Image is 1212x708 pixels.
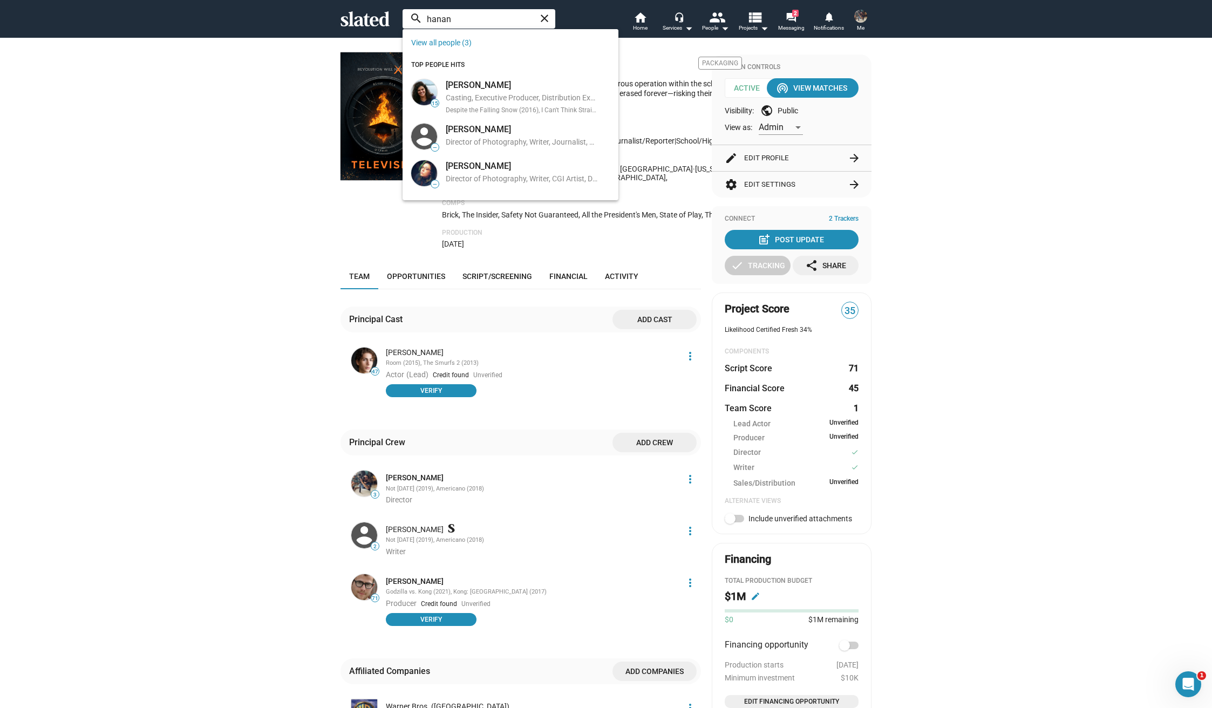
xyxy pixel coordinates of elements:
p: Comps [442,199,742,208]
div: TOP PEOPLE HITS [403,57,618,74]
button: Add crew [612,433,697,452]
span: Home [633,22,648,35]
span: 71 [371,595,379,602]
span: Writer [386,547,406,556]
span: Financial [549,272,588,281]
div: Post Update [760,230,824,249]
span: Active [725,78,777,98]
div: Alternate Views [725,497,859,506]
div: View Matches [778,78,847,98]
span: Unverified [829,433,859,443]
mat-icon: edit [751,591,760,601]
span: Add companies [621,662,688,681]
span: Edit Financing Opportunity [729,696,854,707]
span: Unverified [829,478,859,488]
div: [PERSON_NAME] [446,79,597,91]
span: Producer [386,599,417,608]
dt: Financial Score [725,383,785,394]
span: [DATE] [442,240,464,248]
span: View as: [725,122,752,133]
button: Tracking [725,256,791,275]
a: 2Messaging [772,11,810,35]
span: Packaging [698,57,742,70]
mat-icon: forum [786,12,796,22]
div: Total Production budget [725,577,859,586]
div: Not [DATE] (2019), Americano (2018) [386,485,677,493]
button: Verify [386,613,476,626]
button: Edit Profile [725,145,859,171]
a: Opportunities [378,263,454,289]
span: | [675,137,676,145]
span: Unverified [829,419,859,429]
span: Me [857,22,864,35]
span: — [431,181,439,187]
mat-icon: headset_mic [674,12,684,22]
span: Financing opportunity [725,639,808,652]
a: Script/Screening [454,263,541,289]
span: Activity [605,272,638,281]
img: TELEVISED [341,52,427,180]
mat-icon: home [634,11,646,24]
mat-icon: post_add [758,233,771,246]
span: Projects [739,22,768,35]
button: Tim ViolaMe [848,8,874,36]
div: Affiliated Companies [349,665,434,677]
button: Share [793,256,859,275]
span: Add crew [621,433,688,452]
div: [PERSON_NAME] [446,124,597,135]
span: Writer [733,462,754,474]
div: Room (2015), The Smurfs 2 (2013) [386,359,677,367]
span: — [431,145,439,151]
dt: Team Score [725,403,772,414]
span: Script/Screening [462,272,532,281]
div: Despite the Falling Snow (2016), I Can't Think Straight (2008) [446,106,597,115]
mat-icon: people [709,9,725,25]
img: Tim Viola [351,471,377,496]
span: Production starts [725,661,784,669]
span: school/high school [676,137,742,145]
mat-icon: check [851,447,859,458]
mat-icon: arrow_forward [848,152,861,165]
span: 3 [371,492,379,498]
mat-icon: more_vert [684,350,697,363]
button: Add companies [612,662,697,681]
a: [PERSON_NAME] [386,473,444,483]
mat-icon: settings [725,178,738,191]
span: 2 [371,543,379,550]
span: Director [733,447,761,459]
button: People [697,11,734,35]
mat-icon: view_list [747,9,762,25]
mat-icon: more_vert [684,576,697,589]
mat-icon: notifications [823,11,834,22]
button: Verify [386,384,476,397]
div: Director of Photography, Writer, CGI Artist, Director, Editor | [GEOGRAPHIC_DATA], [GEOGRAPHIC_DA... [446,174,597,185]
img: Tim Viola [854,10,867,23]
img: Jacob Tremblay [351,348,377,373]
button: Projects [734,11,772,35]
span: journalism/journalist/reporter [567,137,675,145]
button: Post Update [725,230,859,249]
span: Credit found [421,600,457,608]
span: 35 [842,304,858,318]
span: Add cast [621,310,688,329]
span: Credit found [433,371,469,379]
span: 47 [371,369,379,375]
dt: Script Score [725,363,772,374]
div: Director of Photography, Writer, Journalist, Director, Producer | [GEOGRAPHIC_DATA], [GEOGRAPHIC_... [446,137,597,148]
mat-icon: share [805,259,818,272]
mat-icon: arrow_drop_down [758,22,771,35]
div: Principal Cast [349,314,407,325]
div: Share [805,256,846,275]
span: Sales/Distribution [733,478,795,488]
div: Tracking [731,256,785,275]
span: · [693,165,695,173]
span: Verify [392,385,470,396]
span: (Lead) [406,370,428,379]
mat-icon: edit [725,152,738,165]
button: Open add or edit financing opportunity dialog [725,695,859,708]
div: Visibility: Public [725,104,859,117]
mat-icon: arrow_drop_down [718,22,731,35]
div: Godzilla vs. Kong (2021), Kong: [GEOGRAPHIC_DATA] (2017) [386,588,677,596]
span: 2 [792,10,799,17]
p: Production [442,229,742,237]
